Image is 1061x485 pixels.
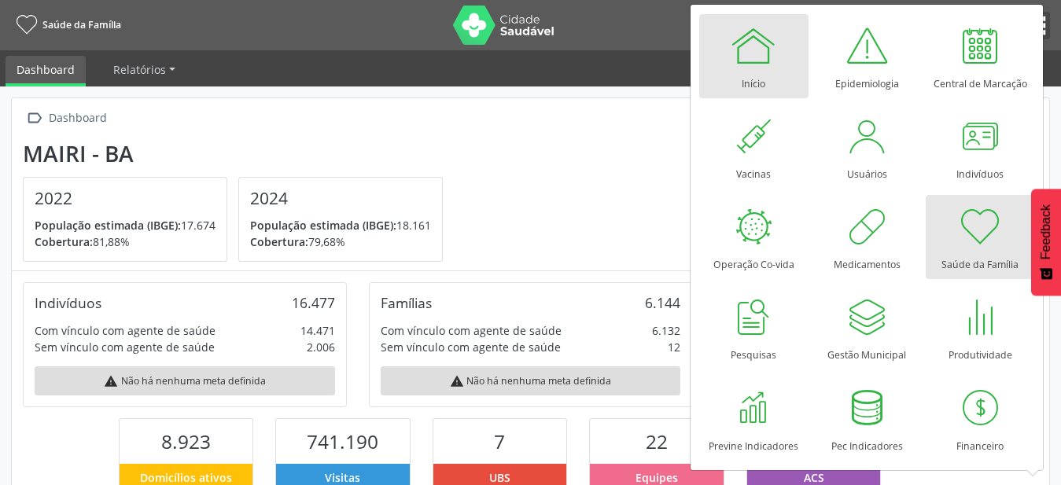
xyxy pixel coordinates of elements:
[23,141,454,167] div: Mairi - BA
[812,195,922,279] a: Medicamentos
[250,233,431,250] p: 79,68%
[926,14,1035,98] a: Central de Marcação
[300,322,335,339] div: 14.471
[6,56,86,86] a: Dashboard
[699,285,809,369] a: Pesquisas
[102,56,186,83] a: Relatórios
[23,107,109,130] a:  Dashboard
[35,189,216,208] h4: 2022
[250,217,431,233] p: 18.161
[35,233,216,250] p: 81,88%
[699,195,809,279] a: Operação Co-vida
[307,339,335,355] div: 2.006
[450,374,464,388] i: warning
[926,285,1035,369] a: Produtividade
[494,428,505,454] span: 7
[381,366,681,395] div: Não há nenhuma meta definida
[250,218,396,233] span: População estimada (IBGE):
[926,195,1035,279] a: Saúde da Família
[926,377,1035,461] a: Financeiro
[381,294,432,311] div: Famílias
[699,105,809,189] a: Vacinas
[1039,204,1053,259] span: Feedback
[35,366,335,395] div: Não há nenhuma meta definida
[699,14,809,98] a: Início
[307,428,378,454] span: 741.190
[161,428,211,454] span: 8.923
[652,322,680,339] div: 6.132
[1031,189,1061,296] button: Feedback - Mostrar pesquisa
[812,14,922,98] a: Epidemiologia
[812,285,922,369] a: Gestão Municipal
[35,234,93,249] span: Cobertura:
[381,339,561,355] div: Sem vínculo com agente de saúde
[46,107,109,130] div: Dashboard
[35,339,215,355] div: Sem vínculo com agente de saúde
[381,322,562,339] div: Com vínculo com agente de saúde
[646,428,668,454] span: 22
[11,12,121,38] a: Saúde da Família
[35,218,181,233] span: População estimada (IBGE):
[104,374,118,388] i: warning
[250,189,431,208] h4: 2024
[35,217,216,233] p: 17.674
[250,234,308,249] span: Cobertura:
[812,377,922,461] a: Pec Indicadores
[35,294,101,311] div: Indivíduos
[645,294,680,311] div: 6.144
[42,18,121,31] span: Saúde da Família
[35,322,216,339] div: Com vínculo com agente de saúde
[23,107,46,130] i: 
[113,62,166,77] span: Relatórios
[699,377,809,461] a: Previne Indicadores
[812,105,922,189] a: Usuários
[926,105,1035,189] a: Indivíduos
[292,294,335,311] div: 16.477
[668,339,680,355] div: 12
